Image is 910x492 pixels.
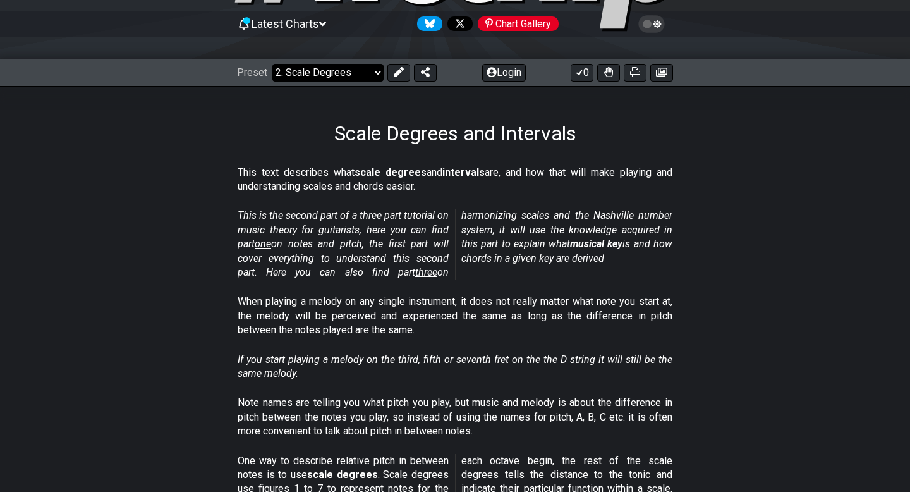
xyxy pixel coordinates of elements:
[412,16,442,31] a: Follow #fretflip at Bluesky
[387,64,410,82] button: Edit Preset
[255,238,271,250] span: one
[238,295,672,337] p: When playing a melody on any single instrument, it does not really matter what note you start at,...
[238,354,672,379] em: If you start playing a melody on the third, fifth or seventh fret on the the D string it will sti...
[252,17,319,30] span: Latest Charts
[442,166,485,178] strong: intervals
[482,64,526,82] button: Login
[442,16,473,31] a: Follow #fretflip at X
[624,64,646,82] button: Print
[415,266,437,278] span: three
[237,66,267,78] span: Preset
[571,64,593,82] button: 0
[414,64,437,82] button: Share Preset
[307,469,378,481] strong: scale degrees
[334,121,576,145] h1: Scale Degrees and Intervals
[478,16,559,31] div: Chart Gallery
[272,64,384,82] select: Preset
[355,166,427,178] strong: scale degrees
[645,18,659,30] span: Toggle light / dark theme
[473,16,559,31] a: #fretflip at Pinterest
[238,209,672,278] em: This is the second part of a three part tutorial on music theory for guitarists, here you can fin...
[570,238,622,250] strong: musical key
[597,64,620,82] button: Toggle Dexterity for all fretkits
[238,396,672,438] p: Note names are telling you what pitch you play, but music and melody is about the difference in p...
[238,166,672,194] p: This text describes what and are, and how that will make playing and understanding scales and cho...
[650,64,673,82] button: Create image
